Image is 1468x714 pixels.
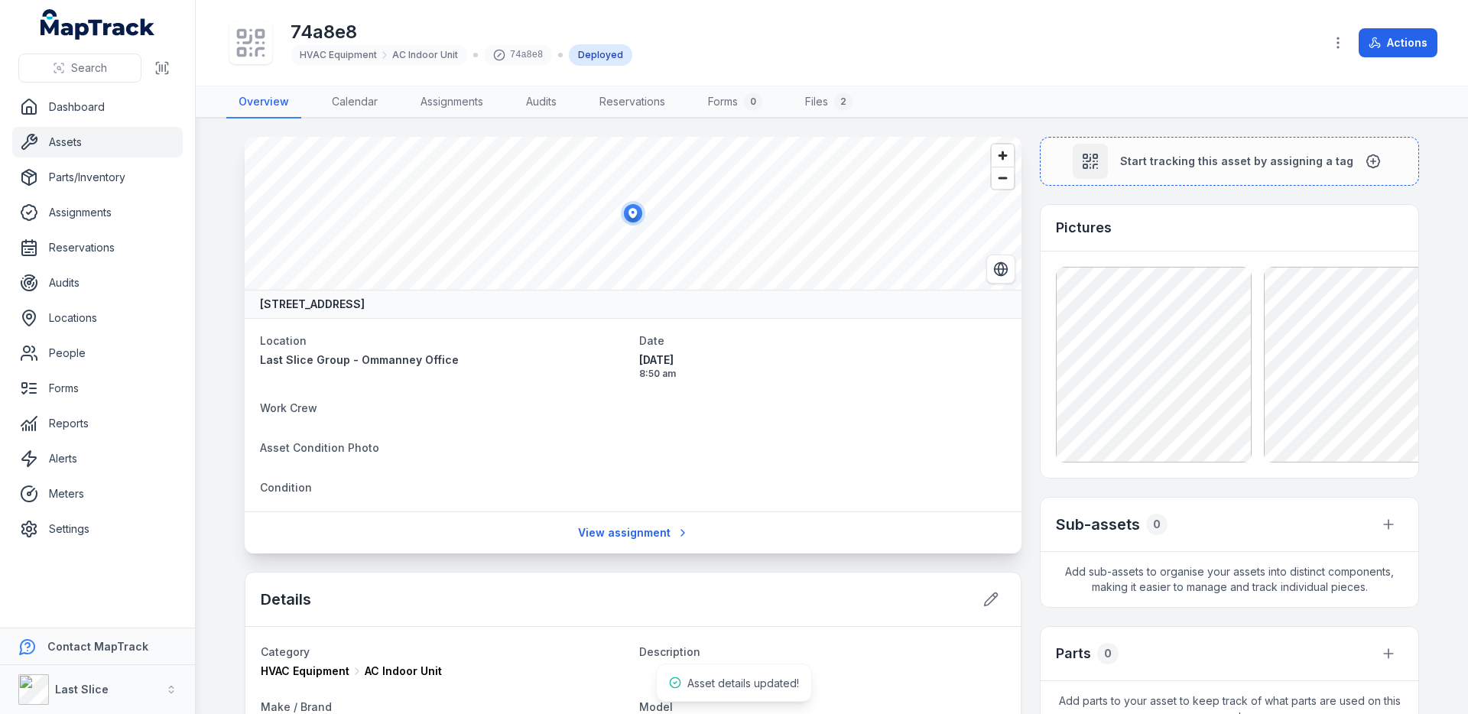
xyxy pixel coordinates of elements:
[12,479,183,509] a: Meters
[1146,514,1168,535] div: 0
[12,268,183,298] a: Audits
[12,514,183,544] a: Settings
[260,352,627,368] a: Last Slice Group - Ommanney Office
[986,255,1015,284] button: Switch to Satellite View
[1056,514,1140,535] h2: Sub-assets
[260,297,365,312] strong: [STREET_ADDRESS]
[71,60,107,76] span: Search
[12,232,183,263] a: Reservations
[245,137,1021,290] canvas: Map
[408,86,495,118] a: Assignments
[55,683,109,696] strong: Last Slice
[1120,154,1353,169] span: Start tracking this asset by assigning a tag
[226,86,301,118] a: Overview
[744,92,762,111] div: 0
[639,352,1006,380] time: 10/10/2025, 8:50:56 am
[793,86,865,118] a: Files2
[260,441,379,454] span: Asset Condition Photo
[261,589,311,610] h2: Details
[639,700,673,713] span: Model
[1056,643,1091,664] h3: Parts
[12,373,183,404] a: Forms
[639,352,1006,368] span: [DATE]
[12,92,183,122] a: Dashboard
[1040,137,1419,186] button: Start tracking this asset by assigning a tag
[261,664,349,679] span: HVAC Equipment
[569,44,632,66] div: Deployed
[992,167,1014,189] button: Zoom out
[1359,28,1437,57] button: Actions
[261,700,332,713] span: Make / Brand
[587,86,677,118] a: Reservations
[514,86,569,118] a: Audits
[12,127,183,157] a: Assets
[300,49,377,61] span: HVAC Equipment
[12,338,183,368] a: People
[568,518,699,547] a: View assignment
[18,54,141,83] button: Search
[1041,552,1418,607] span: Add sub-assets to organise your assets into distinct components, making it easier to manage and t...
[639,645,700,658] span: Description
[320,86,390,118] a: Calendar
[12,303,183,333] a: Locations
[365,664,442,679] span: AC Indoor Unit
[260,401,317,414] span: Work Crew
[260,334,307,347] span: Location
[12,162,183,193] a: Parts/Inventory
[261,645,310,658] span: Category
[639,334,664,347] span: Date
[12,197,183,228] a: Assignments
[12,443,183,474] a: Alerts
[41,9,155,40] a: MapTrack
[260,353,459,366] span: Last Slice Group - Ommanney Office
[696,86,775,118] a: Forms0
[291,20,632,44] h1: 74a8e8
[687,677,799,690] span: Asset details updated!
[392,49,458,61] span: AC Indoor Unit
[834,92,853,111] div: 2
[1097,643,1119,664] div: 0
[260,481,312,494] span: Condition
[1056,217,1112,239] h3: Pictures
[12,408,183,439] a: Reports
[484,44,552,66] div: 74a8e8
[47,640,148,653] strong: Contact MapTrack
[639,368,1006,380] span: 8:50 am
[992,144,1014,167] button: Zoom in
